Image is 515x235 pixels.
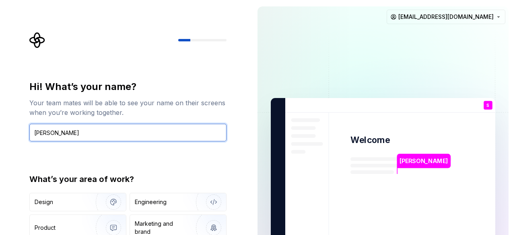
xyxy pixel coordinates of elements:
[29,80,227,93] div: Hi! What’s your name?
[350,134,390,146] p: Welcome
[400,157,448,166] p: [PERSON_NAME]
[29,174,227,185] div: What’s your area of work?
[29,124,227,141] input: Han Solo
[29,32,45,48] svg: Supernova Logo
[35,198,53,206] div: Design
[35,224,56,232] div: Product
[398,13,494,21] span: [EMAIL_ADDRESS][DOMAIN_NAME]
[486,103,489,108] p: S
[135,198,167,206] div: Engineering
[29,98,227,117] div: Your team mates will be able to see your name on their screens when you’re working together.
[387,10,505,24] button: [EMAIL_ADDRESS][DOMAIN_NAME]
